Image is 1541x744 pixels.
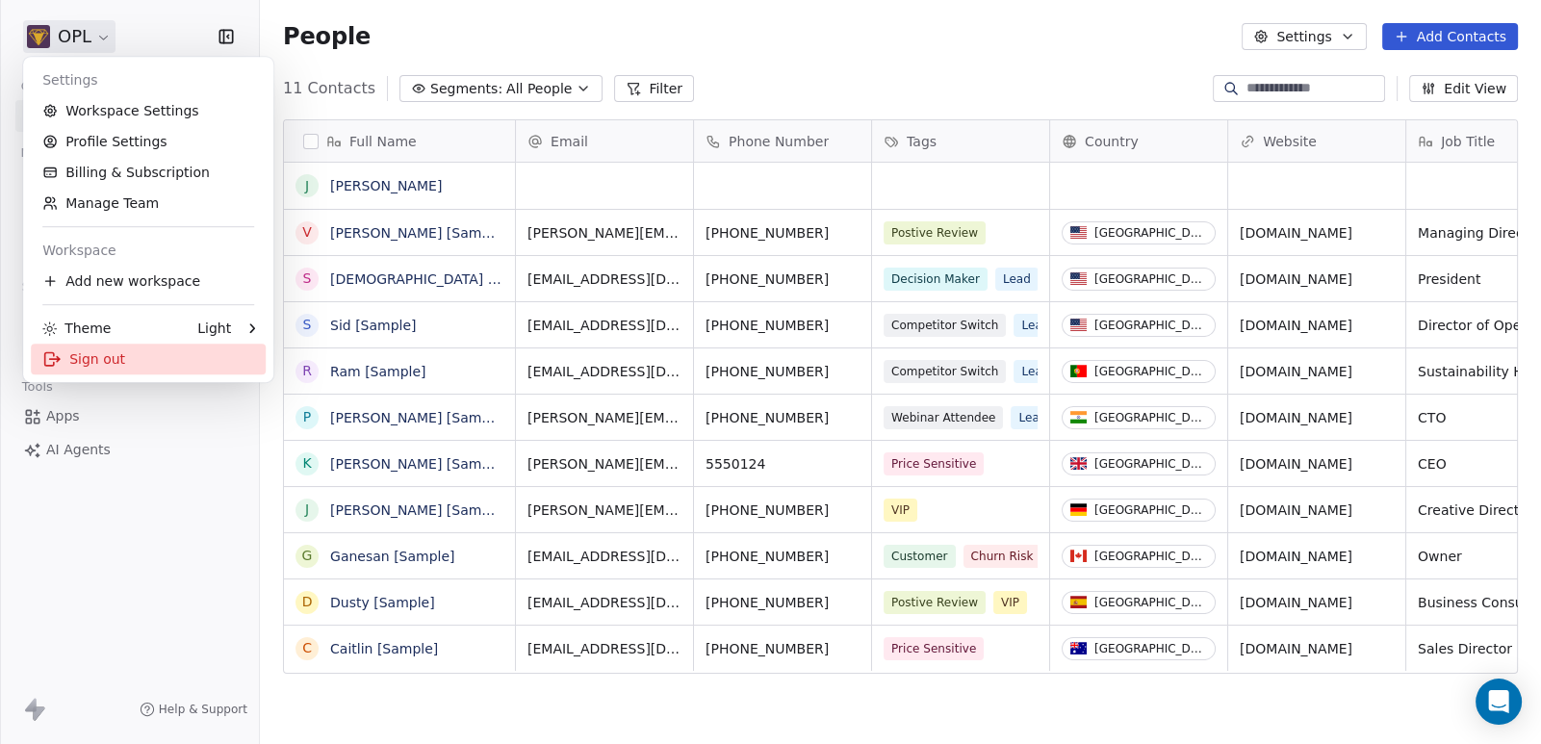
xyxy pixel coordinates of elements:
div: Theme [42,319,111,338]
a: Workspace Settings [31,95,266,126]
div: Add new workspace [31,266,266,296]
a: Billing & Subscription [31,157,266,188]
div: Sign out [31,344,266,374]
a: Profile Settings [31,126,266,157]
div: Workspace [31,235,266,266]
div: Light [197,319,231,338]
a: Manage Team [31,188,266,218]
div: Settings [31,64,266,95]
